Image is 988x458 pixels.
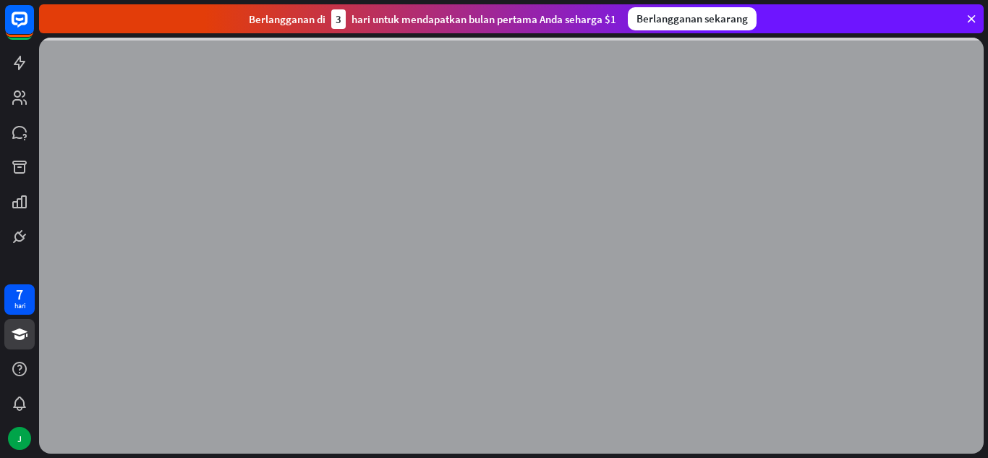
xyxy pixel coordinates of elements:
[16,285,23,303] font: 7
[352,12,616,26] font: hari untuk mendapatkan bulan pertama Anda seharga $1
[14,301,25,310] font: hari
[4,284,35,315] a: 7 hari
[249,12,325,26] font: Berlangganan di
[336,12,341,26] font: 3
[636,12,748,25] font: Berlangganan sekarang
[17,433,22,444] font: J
